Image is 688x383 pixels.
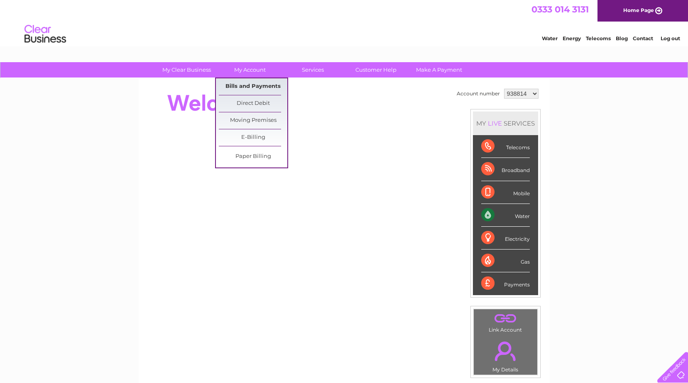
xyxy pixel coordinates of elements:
[542,35,558,41] a: Water
[563,35,581,41] a: Energy
[148,5,541,40] div: Clear Business is a trading name of Verastar Limited (registered in [GEOGRAPHIC_DATA] No. 3667643...
[586,35,611,41] a: Telecoms
[219,112,287,129] a: Moving Premises
[633,35,653,41] a: Contact
[473,309,538,335] td: Link Account
[476,337,535,366] a: .
[481,250,530,272] div: Gas
[481,158,530,181] div: Broadband
[476,311,535,326] a: .
[531,4,589,15] a: 0333 014 3131
[219,78,287,95] a: Bills and Payments
[279,62,347,78] a: Services
[219,129,287,146] a: E-Billing
[481,204,530,227] div: Water
[661,35,680,41] a: Log out
[481,135,530,158] div: Telecoms
[473,335,538,375] td: My Details
[455,87,502,101] td: Account number
[473,112,538,135] div: MY SERVICES
[481,272,530,295] div: Payments
[219,95,287,112] a: Direct Debit
[342,62,410,78] a: Customer Help
[219,148,287,165] a: Paper Billing
[215,62,284,78] a: My Account
[405,62,473,78] a: Make A Payment
[616,35,628,41] a: Blog
[481,181,530,204] div: Mobile
[152,62,221,78] a: My Clear Business
[24,22,66,47] img: logo.png
[486,119,504,127] div: LIVE
[481,227,530,250] div: Electricity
